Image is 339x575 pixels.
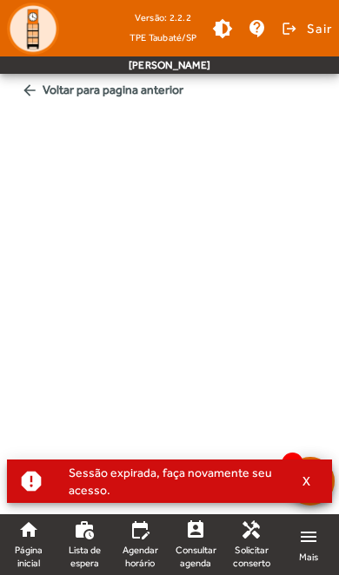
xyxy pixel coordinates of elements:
[307,15,332,43] span: Sair
[226,518,277,572] a: Solicitar conserto
[66,544,103,569] span: Lista de espera
[298,526,319,547] mat-icon: menu
[3,518,55,572] a: Página inicial
[233,544,270,569] span: Solicitar conserto
[55,460,285,502] div: Sessão expirada, faça novamente seu acesso.
[14,74,325,106] span: Voltar para pagina anterior
[21,82,38,99] mat-icon: arrow_back
[282,518,336,572] a: Mais
[18,519,39,540] mat-icon: home
[7,3,59,55] img: Logo TPE
[130,519,150,540] mat-icon: edit_calendar
[285,473,329,489] button: X
[299,551,318,564] span: Mais
[122,544,159,569] span: Agendar horário
[241,519,262,540] mat-icon: handyman
[185,519,206,540] mat-icon: perm_contact_calendar
[176,544,216,569] span: Consultar agenda
[279,16,332,42] button: Sair
[115,518,166,572] a: Agendar horário
[130,7,197,29] div: Versão: 2.2.2
[59,518,110,572] a: Lista de espera
[18,468,44,494] mat-icon: report
[74,519,95,540] mat-icon: work_history
[130,29,197,46] span: TPE Taubaté/SP
[170,518,222,572] a: Consultar agenda
[302,473,311,489] span: X
[10,544,48,569] span: Página inicial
